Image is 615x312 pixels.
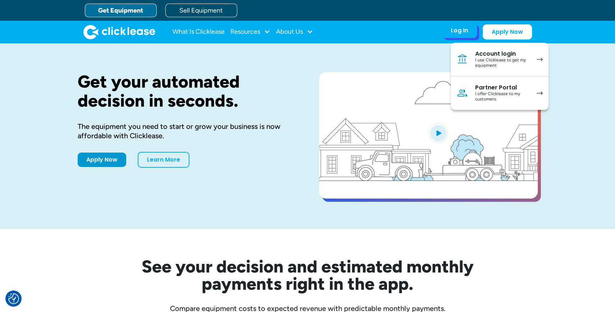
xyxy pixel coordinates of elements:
img: arrow [537,57,543,61]
img: Person icon [456,87,468,99]
button: Consent Preferences [8,293,19,304]
h2: See your decision and estimated monthly payments right in the app. [106,258,509,292]
nav: Log In [451,43,549,110]
a: open lightbox [319,72,538,199]
img: Blue play button logo on a light blue circular background [428,123,448,143]
a: Apply Now [483,24,532,39]
div: Account login [475,50,529,57]
img: Clicklease logo [83,25,155,39]
a: Learn More [138,152,189,168]
a: What Is Clicklease [173,25,225,39]
div: I use Clicklease to get my equipment [475,57,529,69]
div: I offer Clicklease to my customers. [475,91,529,102]
a: home [83,25,155,39]
div: The equipment you need to start or grow your business is now affordable with Clicklease. [78,122,296,140]
div: Resources [230,25,270,39]
img: arrow [537,91,543,95]
a: Get Equipment [85,4,157,17]
a: Account loginI use Clicklease to get my equipment [451,43,549,76]
div: Partner Portal [475,84,529,91]
a: Partner PortalI offer Clicklease to my customers. [451,76,549,110]
img: Revisit consent button [8,293,19,304]
div: About Us [276,25,313,39]
h1: Get your automated decision in seconds. [78,72,296,110]
a: Apply Now [78,153,126,167]
div: Log In [451,27,468,34]
a: Sell Equipment [165,4,237,17]
img: Bank icon [456,53,468,65]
